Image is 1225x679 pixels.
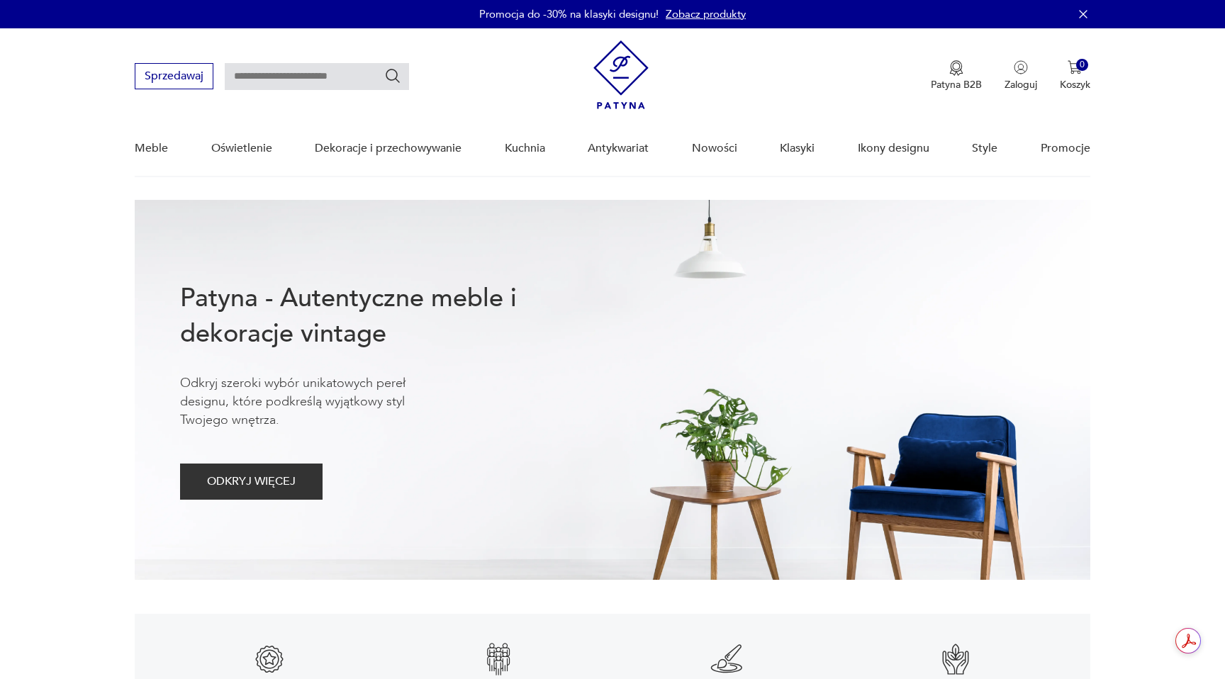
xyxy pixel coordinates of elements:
p: Odkryj szeroki wybór unikatowych pereł designu, które podkreślą wyjątkowy styl Twojego wnętrza. [180,374,449,430]
button: ODKRYJ WIĘCEJ [180,464,323,500]
a: ODKRYJ WIĘCEJ [180,478,323,488]
img: Znak gwarancji jakości [481,642,515,676]
button: Zaloguj [1005,60,1037,91]
a: Nowości [692,121,737,176]
p: Zaloguj [1005,78,1037,91]
button: Patyna B2B [931,60,982,91]
img: Ikona koszyka [1068,60,1082,74]
a: Antykwariat [588,121,649,176]
img: Znak gwarancji jakości [710,642,744,676]
button: Sprzedawaj [135,63,213,89]
img: Ikonka użytkownika [1014,60,1028,74]
a: Klasyki [780,121,815,176]
img: Znak gwarancji jakości [939,642,973,676]
button: Szukaj [384,67,401,84]
p: Patyna B2B [931,78,982,91]
a: Oświetlenie [211,121,272,176]
a: Style [972,121,997,176]
a: Ikony designu [858,121,929,176]
img: Ikona medalu [949,60,963,76]
a: Sprzedawaj [135,72,213,82]
a: Dekoracje i przechowywanie [315,121,462,176]
p: Promocja do -30% na klasyki designu! [479,7,659,21]
a: Ikona medaluPatyna B2B [931,60,982,91]
a: Kuchnia [505,121,545,176]
a: Zobacz produkty [666,7,746,21]
button: 0Koszyk [1060,60,1090,91]
img: Znak gwarancji jakości [252,642,286,676]
a: Promocje [1041,121,1090,176]
img: Patyna - sklep z meblami i dekoracjami vintage [593,40,649,109]
h1: Patyna - Autentyczne meble i dekoracje vintage [180,281,563,352]
p: Koszyk [1060,78,1090,91]
a: Meble [135,121,168,176]
div: 0 [1076,59,1088,71]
